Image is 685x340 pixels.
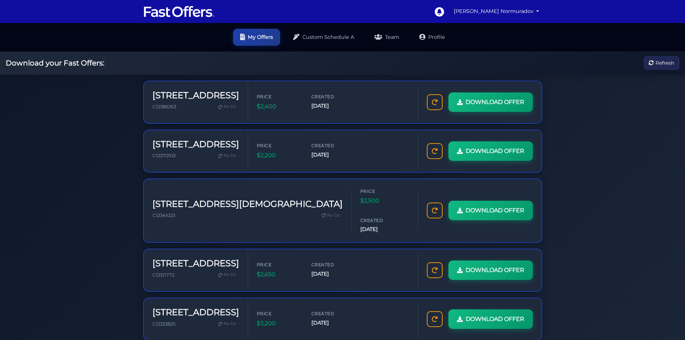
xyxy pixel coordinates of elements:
span: Price [257,142,300,149]
span: $2,200 [257,151,300,160]
span: C12333825 [152,321,175,327]
a: DOWNLOAD OFFER [448,309,533,329]
span: DOWNLOAD OFFER [466,98,524,107]
span: Created [311,261,355,268]
a: DOWNLOAD OFFER [448,141,533,161]
span: $2,400 [257,102,300,111]
span: DOWNLOAD OFFER [466,266,524,275]
span: [DATE] [311,102,355,110]
span: Created [311,310,355,317]
span: Price [257,310,300,317]
span: Re-Do [224,321,236,327]
span: Re-Do [224,104,236,110]
a: Re-Do [215,151,239,160]
a: My Offers [233,29,280,46]
span: [DATE] [311,319,355,327]
span: Re-Do [327,212,340,219]
a: DOWNLOAD OFFER [448,92,533,112]
span: Re-Do [224,153,236,159]
span: [DATE] [360,225,403,234]
span: [DATE] [311,151,355,159]
a: Re-Do [215,319,239,328]
h3: [STREET_ADDRESS] [152,90,239,101]
a: Custom Schedule A [286,29,361,46]
span: Created [360,217,403,224]
span: Price [360,188,403,195]
a: DOWNLOAD OFFER [448,260,533,280]
h3: [STREET_ADDRESS][DEMOGRAPHIC_DATA] [152,199,343,209]
span: Refresh [656,59,674,67]
span: Price [257,93,300,100]
a: Re-Do [215,270,239,280]
span: C12341023 [152,213,175,218]
span: $3,200 [257,319,300,328]
a: Re-Do [215,102,239,112]
h3: [STREET_ADDRESS] [152,139,239,150]
span: Created [311,93,355,100]
span: C12386263 [152,104,176,109]
span: Re-Do [224,272,236,278]
span: [DATE] [311,270,355,278]
a: [PERSON_NAME] Normuradov [451,4,542,18]
button: Refresh [644,56,679,70]
span: $2,650 [257,270,300,279]
a: Profile [412,29,452,46]
span: DOWNLOAD OFFER [466,146,524,156]
h3: [STREET_ADDRESS] [152,307,239,318]
span: C12311772 [152,272,174,278]
a: Team [367,29,406,46]
span: DOWNLOAD OFFER [466,314,524,324]
a: DOWNLOAD OFFER [448,201,533,220]
span: Created [311,142,355,149]
span: C12370103 [152,153,175,158]
h3: [STREET_ADDRESS] [152,258,239,269]
span: $2,500 [360,196,403,205]
span: DOWNLOAD OFFER [466,206,524,215]
span: Price [257,261,300,268]
a: Re-Do [319,211,343,220]
h2: Download your Fast Offers: [6,59,104,67]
